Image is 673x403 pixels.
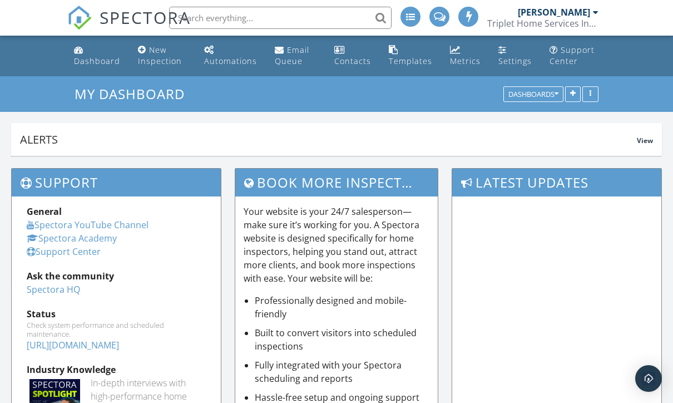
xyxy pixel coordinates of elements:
[67,6,92,30] img: The Best Home Inspection Software - Spectora
[330,40,375,72] a: Contacts
[27,283,80,296] a: Spectora HQ
[133,40,191,72] a: New Inspection
[508,91,558,99] div: Dashboards
[550,45,595,66] div: Support Center
[270,40,321,72] a: Email Queue
[75,85,194,103] a: My Dashboard
[255,326,429,353] li: Built to convert visitors into scheduled inspections
[27,269,206,283] div: Ask the community
[255,358,429,385] li: Fully integrated with your Spectora scheduling and reports
[20,132,637,147] div: Alerts
[200,40,261,72] a: Automations (Advanced)
[503,87,563,102] button: Dashboards
[12,169,221,196] h3: Support
[637,136,653,145] span: View
[169,7,392,29] input: Search everything...
[74,56,120,66] div: Dashboard
[275,45,309,66] div: Email Queue
[27,245,101,258] a: Support Center
[27,307,206,321] div: Status
[138,45,182,66] div: New Inspection
[384,40,437,72] a: Templates
[494,40,536,72] a: Settings
[487,18,598,29] div: Triplet Home Services Inc., dba Gold Shield Pro Services
[70,40,125,72] a: Dashboard
[67,15,191,38] a: SPECTORA
[100,6,191,29] span: SPECTORA
[450,56,481,66] div: Metrics
[446,40,485,72] a: Metrics
[235,169,438,196] h3: Book More Inspections
[204,56,257,66] div: Automations
[545,40,603,72] a: Support Center
[244,205,429,285] p: Your website is your 24/7 salesperson—make sure it’s working for you. A Spectora website is desig...
[27,339,119,351] a: [URL][DOMAIN_NAME]
[518,7,590,18] div: [PERSON_NAME]
[334,56,371,66] div: Contacts
[27,363,206,376] div: Industry Knowledge
[498,56,532,66] div: Settings
[452,169,661,196] h3: Latest Updates
[389,56,432,66] div: Templates
[27,232,117,244] a: Spectora Academy
[27,321,206,338] div: Check system performance and scheduled maintenance.
[27,205,62,218] strong: General
[27,219,149,231] a: Spectora YouTube Channel
[255,294,429,321] li: Professionally designed and mobile-friendly
[635,365,662,392] div: Open Intercom Messenger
